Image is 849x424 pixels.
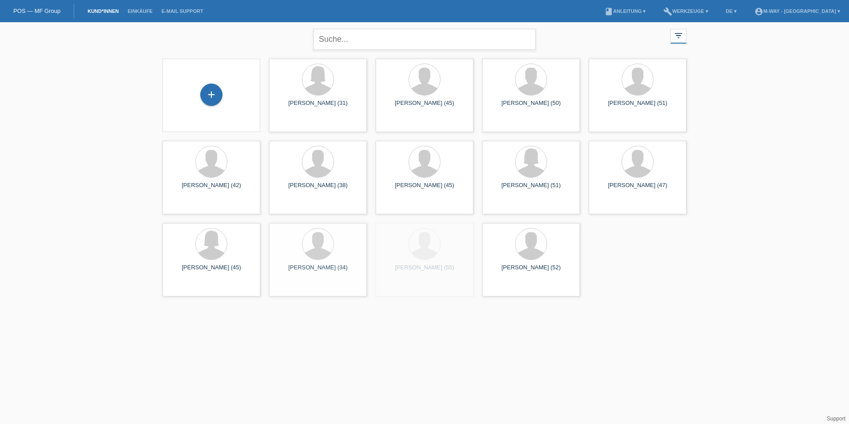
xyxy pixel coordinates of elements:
div: [PERSON_NAME] (51) [596,100,679,114]
div: Kund*in hinzufügen [201,87,222,102]
div: [PERSON_NAME] (45) [170,264,253,278]
input: Suche... [313,29,536,50]
div: [PERSON_NAME] (51) [489,182,573,196]
a: Support [827,416,845,422]
div: [PERSON_NAME] (47) [596,182,679,196]
div: [PERSON_NAME] (34) [276,264,360,278]
div: [PERSON_NAME] (38) [276,182,360,196]
i: build [663,7,672,16]
i: filter_list [674,31,683,40]
div: [PERSON_NAME] (45) [383,182,466,196]
a: bookAnleitung ▾ [600,8,650,14]
a: E-Mail Support [157,8,208,14]
a: Kund*innen [83,8,123,14]
div: [PERSON_NAME] (45) [383,100,466,114]
div: [PERSON_NAME] (50) [489,100,573,114]
div: [PERSON_NAME] (31) [276,100,360,114]
a: buildWerkzeuge ▾ [659,8,713,14]
div: [PERSON_NAME] (52) [489,264,573,278]
i: book [604,7,613,16]
i: account_circle [754,7,763,16]
div: [PERSON_NAME] (42) [170,182,253,196]
a: account_circlem-way - [GEOGRAPHIC_DATA] ▾ [750,8,845,14]
div: [PERSON_NAME] (55) [383,264,466,278]
a: DE ▾ [722,8,741,14]
a: POS — MF Group [13,8,60,14]
a: Einkäufe [123,8,157,14]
